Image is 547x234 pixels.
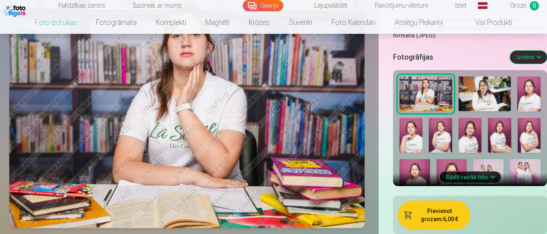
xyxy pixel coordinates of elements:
h5: Fotogrāfijas [393,52,504,63]
button: Izvērst [510,51,547,64]
a: Fotogrāmata [86,11,146,34]
span: 0 [530,1,539,10]
a: Foto izdrukas [25,11,86,34]
img: /fa1 [3,3,28,17]
a: Suvenīri [279,11,322,34]
a: Visi produkti [453,11,522,34]
button: Pievienot grozam:6,00 € [398,201,470,230]
strong: Šī fotogrāfija netiks izdrukāta. Pēc apmaksas jums būs iespēja lejupielādēt to tikai digitālā for... [393,16,543,39]
a: Foto kalendāri [322,11,385,34]
button: Rādīt vairāk foto [439,172,501,183]
span: Grozs [510,1,527,10]
a: Komplekti [146,11,196,34]
a: Atslēgu piekariņi [385,11,453,34]
a: Magnēti [196,11,239,34]
a: Krūzes [239,11,279,34]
